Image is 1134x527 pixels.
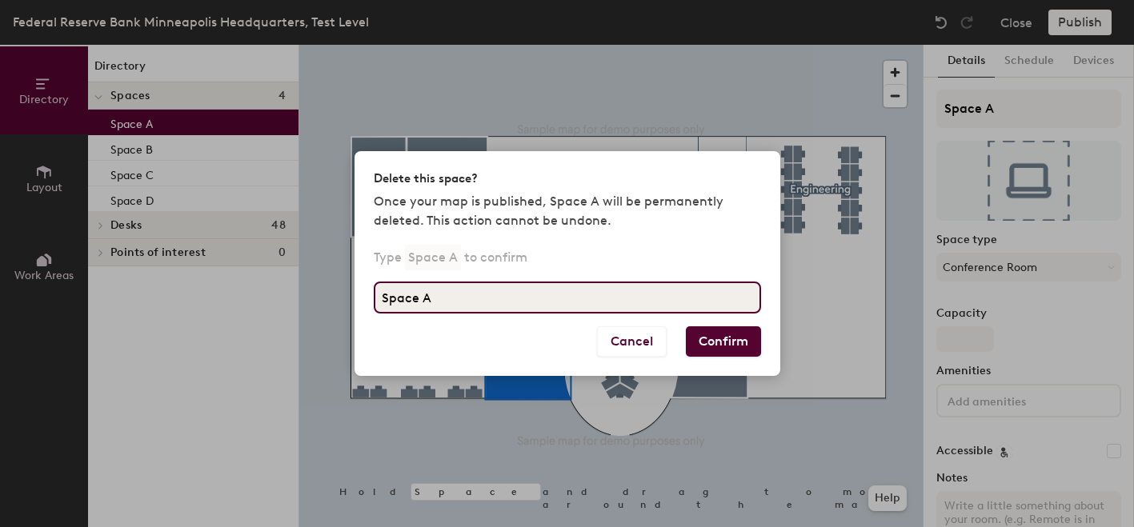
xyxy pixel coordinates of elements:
p: Type to confirm [374,245,527,270]
button: Confirm [686,326,761,357]
h2: Delete this space? [374,170,478,187]
button: Cancel [597,326,667,357]
p: Space A [405,245,461,270]
p: Once your map is published, Space A will be permanently deleted. This action cannot be undone. [374,192,761,230]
